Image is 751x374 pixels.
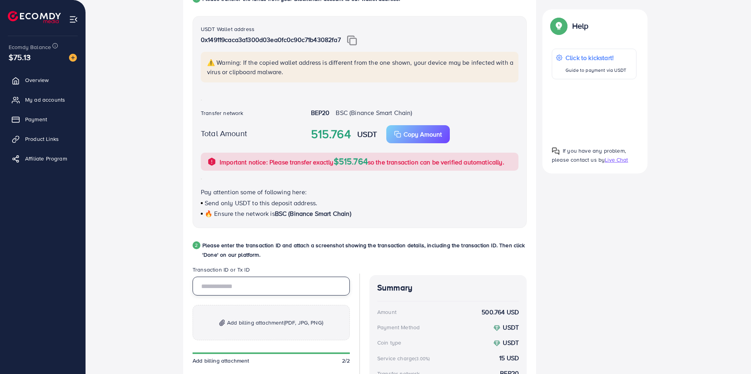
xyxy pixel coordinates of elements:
img: image [69,54,77,62]
a: Product Links [6,131,80,147]
div: Service charge [377,354,432,362]
button: Copy Amount [386,125,450,143]
span: My ad accounts [25,96,65,104]
strong: 500.764 USD [482,308,519,317]
img: logo [8,11,61,23]
div: Amount [377,308,396,316]
p: Important notice: Please transfer exactly so the transaction can be verified automatically. [220,157,504,167]
strong: USDT [503,338,519,347]
p: Send only USDT to this deposit address. [201,198,518,208]
span: Live Chat [605,156,628,164]
div: Payment Method [377,323,420,331]
span: If you have any problem, please contact us by [552,147,626,164]
p: Please enter the transaction ID and attach a screenshot showing the transaction details, includin... [202,241,527,259]
strong: 515.764 [311,126,351,143]
span: (PDF, JPG, PNG) [284,319,323,327]
p: Guide to payment via USDT [566,66,626,75]
a: Payment [6,111,80,127]
div: 2 [193,241,200,249]
span: BSC (Binance Smart Chain) [336,108,412,117]
p: Copy Amount [404,130,442,139]
strong: USDT [503,323,519,332]
strong: BEP20 [311,108,330,117]
span: Add billing attachment [227,318,323,327]
span: $515.764 [334,155,368,167]
h4: Summary [377,283,519,293]
a: Overview [6,72,80,88]
img: coin [493,340,500,347]
strong: USDT [357,128,377,140]
span: $75.13 [9,51,31,63]
p: Help [572,21,589,31]
span: 🔥 Ensure the network is [205,209,275,218]
span: Affiliate Program [25,155,67,162]
label: Total Amount [201,128,247,139]
strong: 15 USD [499,354,519,363]
img: img [219,319,225,326]
div: Coin type [377,339,401,347]
span: Payment [25,115,47,123]
a: Affiliate Program [6,151,80,166]
img: alert [207,157,216,166]
img: Popup guide [552,147,560,155]
span: Product Links [25,135,59,143]
img: menu [69,15,78,24]
span: Add billing attachment [193,357,249,365]
small: (3.00%) [415,356,430,362]
img: img [347,35,357,46]
label: Transfer network [201,109,244,117]
p: 0x149119caca3a1300d03ea0fc0c90c71b43082fa7 [201,35,518,46]
img: Popup guide [552,19,566,33]
span: BSC (Binance Smart Chain) [275,209,351,218]
iframe: Chat [718,339,745,368]
span: Ecomdy Balance [9,43,51,51]
p: ⚠️ Warning: If the copied wallet address is different from the one shown, your device may be infe... [207,58,514,77]
p: Pay attention some of following here: [201,187,518,197]
legend: Transaction ID or Tx ID [193,266,350,277]
label: USDT Wallet address [201,25,255,33]
span: Overview [25,76,49,84]
span: 2/2 [342,357,350,365]
img: coin [493,325,500,332]
p: Click to kickstart! [566,53,626,62]
a: My ad accounts [6,92,80,108]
